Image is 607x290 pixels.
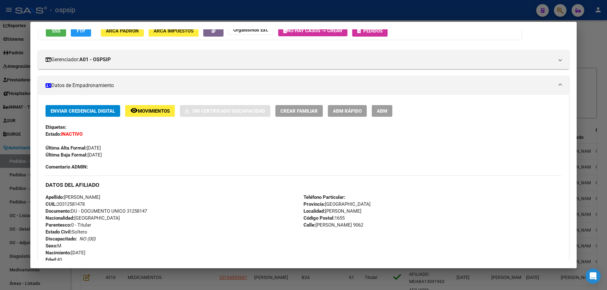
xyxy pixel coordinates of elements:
button: FTP [71,25,91,37]
button: ABM [372,105,392,117]
strong: Parentesco: [46,222,71,228]
span: [DATE] [46,152,102,158]
strong: Documento: [46,208,71,214]
strong: Apellido: [46,194,64,200]
strong: CUIL: [46,201,57,207]
span: ABM [377,108,387,114]
span: Pedidos [363,28,383,34]
span: M [46,243,61,249]
span: 0 - Titular [46,222,91,228]
span: SSS [52,28,60,34]
button: SSS [46,25,66,37]
strong: Sexo: [46,243,57,249]
mat-icon: remove_red_eye [130,107,138,114]
mat-panel-title: Gerenciador: [46,56,554,63]
span: Soltero [46,229,87,235]
span: [GEOGRAPHIC_DATA] [46,215,120,221]
button: Pedidos [352,25,388,37]
span: FTP [77,28,85,34]
span: 1655 [303,215,345,221]
strong: Organismos Ext. [233,27,268,33]
strong: Nacionalidad: [46,215,74,221]
mat-panel-title: Datos de Empadronamiento [46,82,554,89]
span: Crear Familiar [280,108,318,114]
span: Movimientos [138,108,170,114]
h3: DATOS DEL AFILIADO [46,181,561,188]
mat-expansion-panel-header: Datos de Empadronamiento [38,76,569,95]
span: 20312581478 [46,201,85,207]
strong: Estado Civil: [46,229,72,235]
span: [PERSON_NAME] [46,194,100,200]
button: Movimientos [125,105,175,117]
strong: A01 - OSPSIP [79,56,111,63]
span: ARCA Impuestos [154,28,193,34]
strong: Última Baja Formal: [46,152,88,158]
strong: Discapacitado: [46,236,77,242]
strong: Calle: [303,222,316,228]
button: No hay casos -> Crear [278,25,347,36]
button: Enviar Credencial Digital [46,105,120,117]
span: DU - DOCUMENTO UNICO 31258147 [46,208,147,214]
button: Organismos Ext. [228,25,273,35]
button: ARCA Padrón [101,25,144,37]
strong: Comentario ADMIN: [46,164,88,170]
span: Enviar Credencial Digital [51,108,115,114]
span: 40 [46,257,62,263]
button: Crear Familiar [275,105,323,117]
span: [DATE] [46,250,85,256]
i: NO (00) [79,236,95,242]
mat-expansion-panel-header: Gerenciador:A01 - OSPSIP [38,50,569,69]
span: No hay casos -> Crear [283,28,342,33]
strong: Provincia: [303,201,325,207]
strong: Teléfono Particular: [303,194,345,200]
strong: Código Postal: [303,215,334,221]
span: Sin Certificado Discapacidad [192,108,265,114]
strong: Última Alta Formal: [46,145,87,151]
strong: INACTIVO [61,131,83,137]
span: ABM Rápido [333,108,362,114]
span: ARCA Padrón [106,28,139,34]
strong: Nacimiento: [46,250,71,256]
strong: Etiquetas: [46,124,66,130]
div: Open Intercom Messenger [586,269,601,284]
span: [PERSON_NAME] 9062 [303,222,363,228]
span: [GEOGRAPHIC_DATA] [303,201,371,207]
span: [DATE] [46,145,101,151]
strong: Edad: [46,257,57,263]
strong: Localidad: [303,208,325,214]
button: Sin Certificado Discapacidad [180,105,270,117]
span: [PERSON_NAME] [303,208,361,214]
button: ARCA Impuestos [149,25,199,37]
strong: Estado: [46,131,61,137]
button: ABM Rápido [328,105,367,117]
